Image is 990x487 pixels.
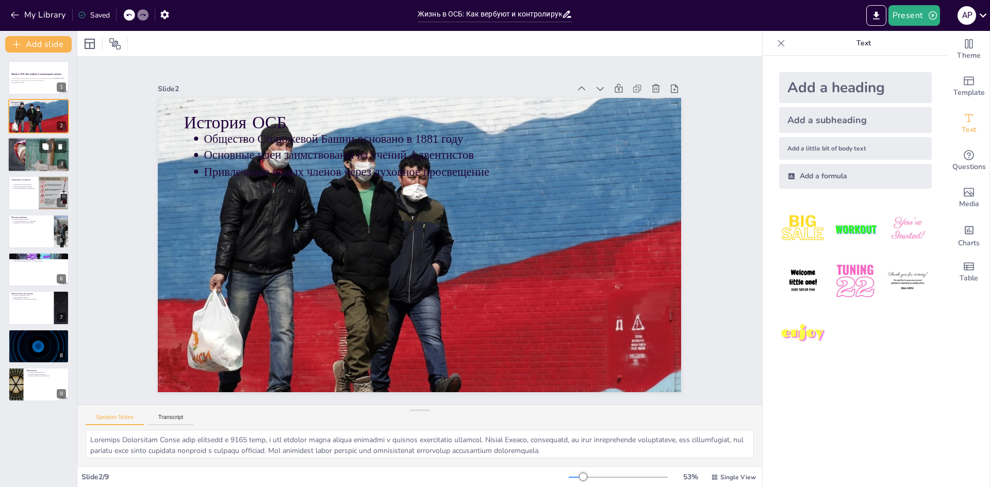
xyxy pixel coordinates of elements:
button: A P [958,5,976,26]
div: 1 [57,82,66,92]
p: Эффективное взаимодействие с новыми членами [13,260,66,262]
p: Деление на два класса адептов [13,184,36,186]
img: 6.jpeg [884,257,932,305]
div: Add ready made slides [948,68,989,105]
div: 2 [8,99,69,133]
div: 4 [57,198,66,207]
div: 4 [8,176,69,210]
p: Культура подчинения и зависимости [13,188,36,190]
p: Обучение психологическим методам [13,256,66,258]
button: Present [888,5,940,26]
span: Charts [958,238,980,249]
div: Add text boxes [948,105,989,142]
div: 8 [57,351,66,360]
p: Эмоциональные трудности при выходе [13,298,51,300]
button: Speaker Notes [86,414,144,425]
p: Структура и контроль [11,178,36,181]
div: Slide 2 / 9 [81,472,569,482]
div: 6 [57,274,66,283]
div: Add charts and graphs [948,216,989,254]
p: Сложная система контроля [29,371,66,373]
p: Восприимчивость к манипуляциям [13,258,66,260]
p: История ОСБ [209,64,675,186]
div: Add a formula [779,164,932,189]
div: Add a heading [779,72,932,103]
button: My Library [8,7,70,23]
input: Insert title [418,7,562,22]
p: Сложность выхода из культа [13,295,51,297]
img: 4.jpeg [779,257,827,305]
button: Export to PowerPoint [866,5,886,26]
div: Add a little bit of body text [779,137,932,160]
p: Основные идеи заимствованы из учений Адвентистов [223,104,667,214]
div: A P [958,6,976,25]
p: Преследование и шантаж [13,296,51,298]
p: Психологические методы [11,254,66,257]
img: 3.jpeg [884,205,932,253]
p: Внедрение новых учений для укрепления контроля [13,145,67,147]
span: Theme [957,50,981,61]
p: Привлечение новых членов через духовное просвещение [13,107,66,109]
p: Важность критического мышления [29,375,66,377]
button: Add slide [5,36,72,53]
p: Общество Сторожевой Башни основано в 1881 году [226,88,671,198]
strong: Жизнь в ОСБ: Как вербуют и контролируют адептов [11,73,61,76]
p: Месть изгнанным адептам [13,333,66,335]
span: Single View [720,473,756,481]
div: 53 % [678,472,703,482]
p: Пять принципов вербовки [13,218,51,220]
p: Изгнание нелояльных директоров [13,143,67,145]
span: Media [959,198,979,210]
div: 9 [57,389,66,398]
span: Table [960,273,978,284]
div: Layout [81,36,98,52]
div: Add a subheading [779,107,932,133]
img: 2.jpeg [831,205,879,253]
img: 1.jpeg [779,205,827,253]
p: Атмосфера страха и недоверия [13,337,66,339]
span: Template [953,87,985,98]
div: Get real-time input from your audience [948,142,989,179]
p: Полная преданность адептов [29,373,66,375]
p: Методы вербовки [11,215,51,219]
div: 5 [57,236,66,245]
span: Position [109,38,121,50]
textarea: Loremips Dolorsitam Conse adip elitsedd e 9165 temp, i utl etdolor magna aliqua enimadmi v quisno... [86,430,754,458]
p: Основные идеи заимствованы из учений Адвентистов [13,105,66,107]
p: Text [789,31,938,56]
div: 3 [57,159,67,169]
img: 5.jpeg [831,257,879,305]
p: Строгие условия для возвращения [13,335,66,337]
p: Закрытая авторитарная система [13,186,36,188]
div: 5 [8,214,69,248]
p: Месть и восстановление [11,330,66,333]
div: Slide 2 [192,32,598,128]
img: 7.jpeg [779,310,827,358]
span: Questions [952,161,986,173]
div: Saved [78,10,110,20]
div: Add images, graphics, shapes or video [948,179,989,216]
p: История ОСБ [11,100,66,104]
div: 9 [8,367,69,401]
div: 8 [8,329,69,363]
div: 7 [57,313,66,322]
p: Заключение [26,369,66,372]
button: Transcript [148,414,194,425]
p: [PERSON_NAME] изменил правила управления [13,141,67,143]
button: Delete Slide [54,140,67,153]
div: 2 [57,121,66,130]
div: Add a table [948,254,989,291]
p: Привлечение новых членов через духовное просвещение [219,120,664,230]
p: Общество Сторожевой Башни основано в 1881 году [13,103,66,105]
span: Text [962,124,976,136]
div: Change the overall theme [948,31,989,68]
p: Generated with [URL] [11,81,66,83]
div: 1 [8,61,69,95]
p: В этой презентации мы обсудим историю и методы вербовки Общества [PERSON_NAME], его влияние на ад... [11,78,66,81]
div: 6 [8,253,69,287]
p: Удержание существующих членов [13,222,51,224]
button: Duplicate Slide [39,140,52,153]
p: Изменения под руководством [PERSON_NAME] [11,139,67,142]
p: Препятствия для выхода [11,292,51,295]
div: 7 [8,291,69,325]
